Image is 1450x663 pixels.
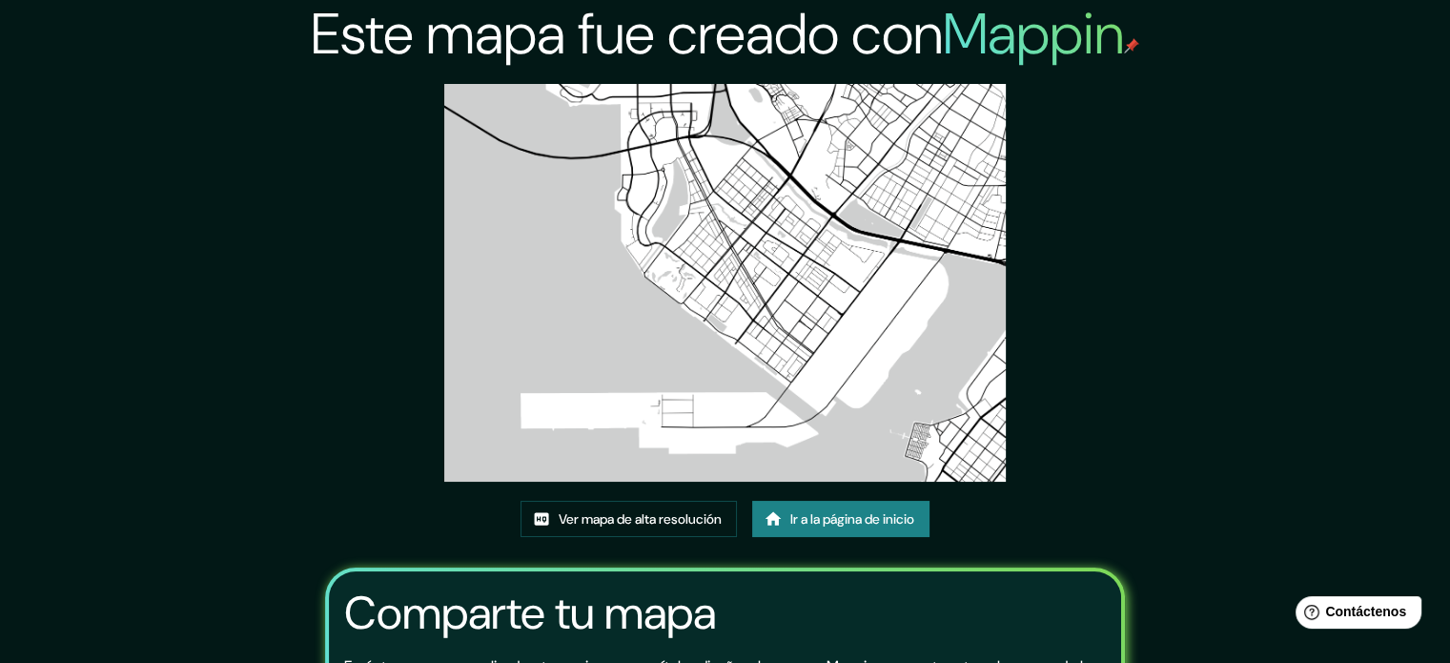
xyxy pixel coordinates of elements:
[344,583,716,643] font: Comparte tu mapa
[790,510,914,528] font: Ir a la página de inicio
[1280,589,1429,642] iframe: Lanzador de widgets de ayuda
[752,501,929,537] a: Ir a la página de inicio
[521,501,737,537] a: Ver mapa de alta resolución
[559,510,722,528] font: Ver mapa de alta resolución
[444,84,1007,482] img: created-map
[1124,38,1139,53] img: pin de mapeo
